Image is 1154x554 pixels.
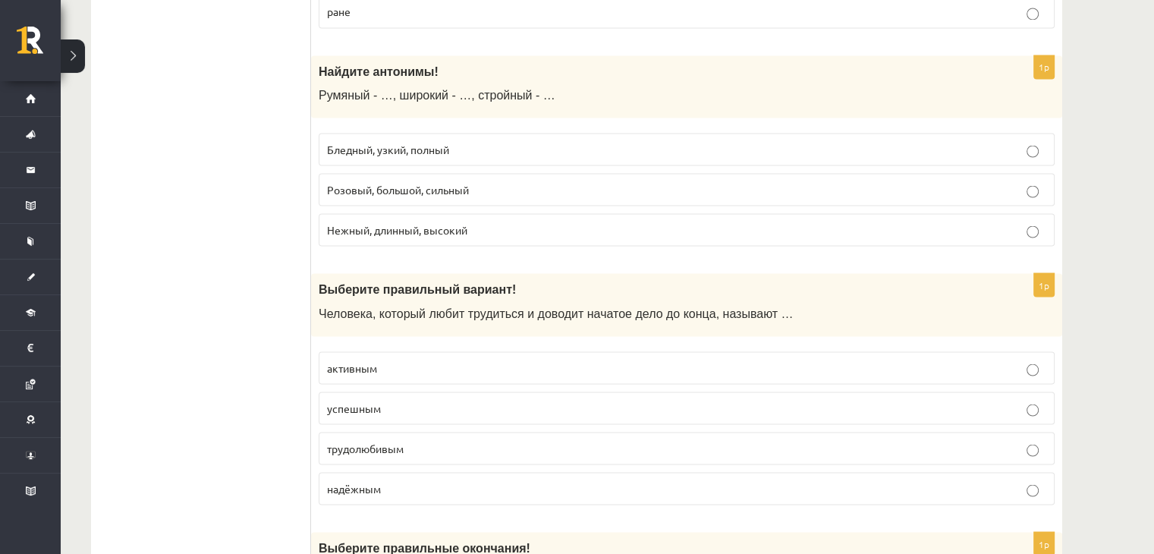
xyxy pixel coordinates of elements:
[327,481,381,495] span: надёжным
[319,541,530,554] span: Выберите правильные окончания!
[319,282,516,295] span: Выберите правильный вариант!
[1027,484,1039,496] input: надёжным
[1033,272,1055,297] p: 1p
[327,182,469,196] span: Розовый, большой, сильный
[327,222,467,236] span: Нежный, длинный, высокий
[319,307,793,319] span: Человека, который любит трудиться и доводит начатое дело до конца, называют …
[1027,225,1039,238] input: Нежный, длинный, высокий
[327,5,351,18] span: ране
[319,65,439,77] span: Найдите антонимы!
[17,27,61,65] a: Rīgas 1. Tālmācības vidusskola
[1027,185,1039,197] input: Розовый, большой, сильный
[327,142,449,156] span: Бледный, узкий, полный
[1027,444,1039,456] input: трудолюбивым
[1027,404,1039,416] input: успешным
[327,441,404,455] span: трудолюбивым
[319,88,555,101] span: Румяный - …, широкий - …, стройный - …
[1027,145,1039,157] input: Бледный, узкий, полный
[1033,55,1055,79] p: 1p
[327,360,377,374] span: активным
[327,401,381,414] span: успешным
[1027,364,1039,376] input: активным
[1027,8,1039,20] input: ране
